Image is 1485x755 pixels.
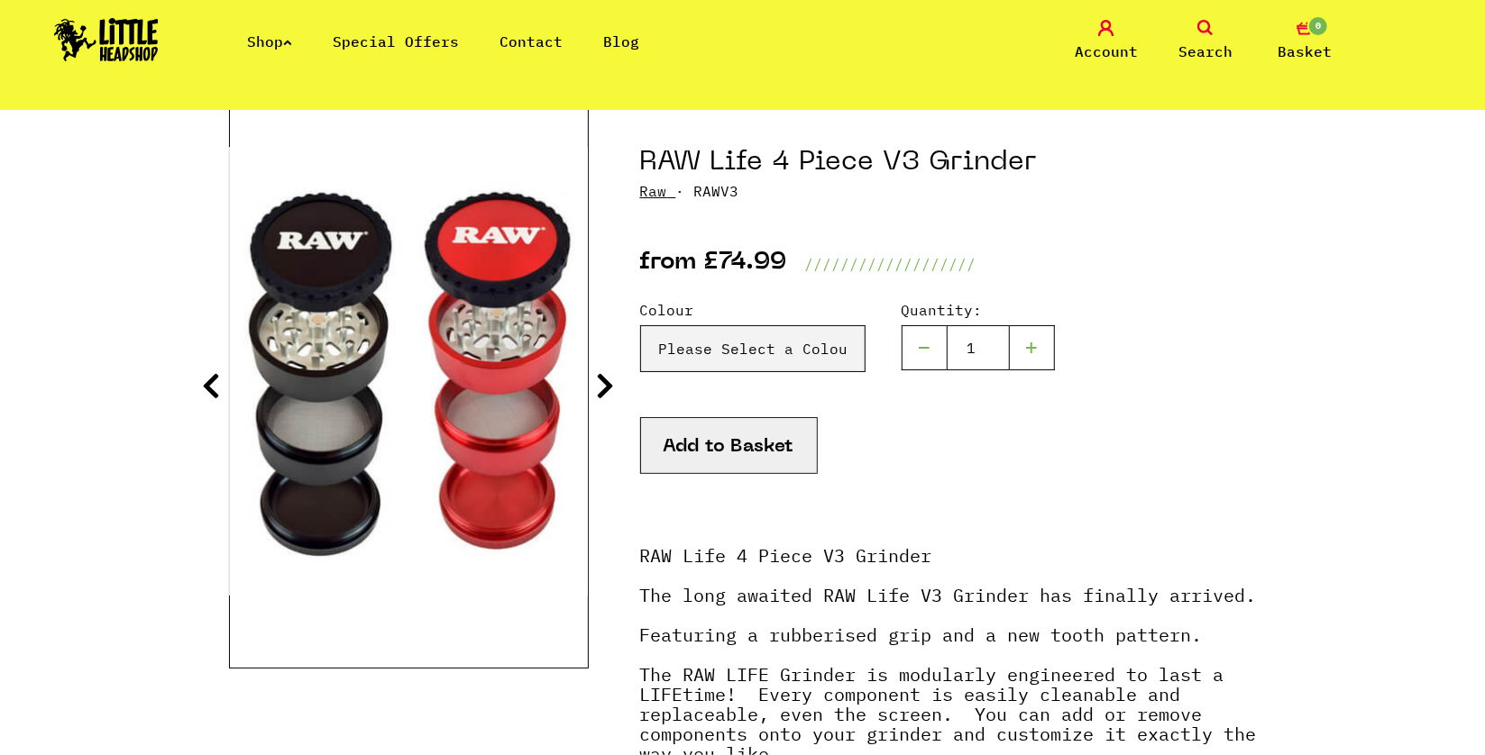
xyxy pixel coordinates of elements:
[947,325,1010,370] input: 1
[640,417,818,474] button: Add to Basket
[1260,20,1350,62] a: 0 Basket
[603,32,639,50] a: Blog
[640,182,667,200] a: Raw
[1178,41,1233,62] span: Search
[640,146,1257,180] h1: RAW Life 4 Piece V3 Grinder
[1278,41,1332,62] span: Basket
[640,180,1257,202] p: · RAWV3
[333,32,459,50] a: Special Offers
[1160,20,1251,62] a: Search
[500,32,563,50] a: Contact
[805,253,976,275] p: ///////////////////
[902,299,1055,321] label: Quantity:
[640,299,866,321] label: Colour
[640,543,932,568] strong: RAW Life 4 Piece V3 Grinder
[54,18,159,61] img: Little Head Shop Logo
[247,32,292,50] a: Shop
[230,147,589,596] img: RAW Life 4 Piece V3 Grinder image 2
[640,253,787,275] p: from £74.99
[1307,15,1329,37] span: 0
[1075,41,1138,62] span: Account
